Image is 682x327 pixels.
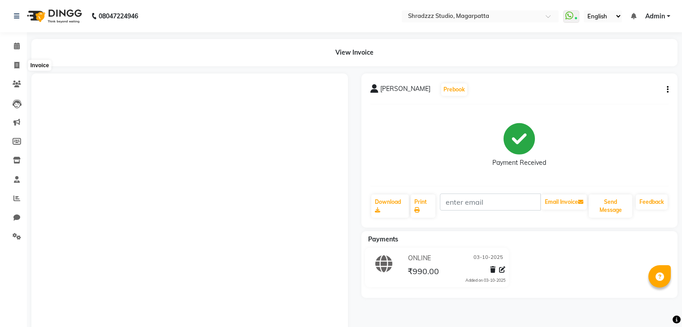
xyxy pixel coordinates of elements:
[465,277,505,284] div: Added on 03-10-2025
[541,194,587,210] button: Email Invoice
[408,266,439,279] span: ₹990.00
[473,254,503,263] span: 03-10-2025
[441,83,467,96] button: Prebook
[589,194,632,218] button: Send Message
[371,194,409,218] a: Download
[645,12,665,21] span: Admin
[636,194,668,210] a: Feedback
[380,84,430,97] span: [PERSON_NAME]
[644,291,673,318] iframe: chat widget
[492,158,546,168] div: Payment Received
[440,194,541,211] input: enter email
[31,39,678,66] div: View Invoice
[23,4,84,29] img: logo
[408,254,431,263] span: ONLINE
[368,235,398,243] span: Payments
[99,4,138,29] b: 08047224946
[28,60,51,71] div: Invoice
[411,194,435,218] a: Print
